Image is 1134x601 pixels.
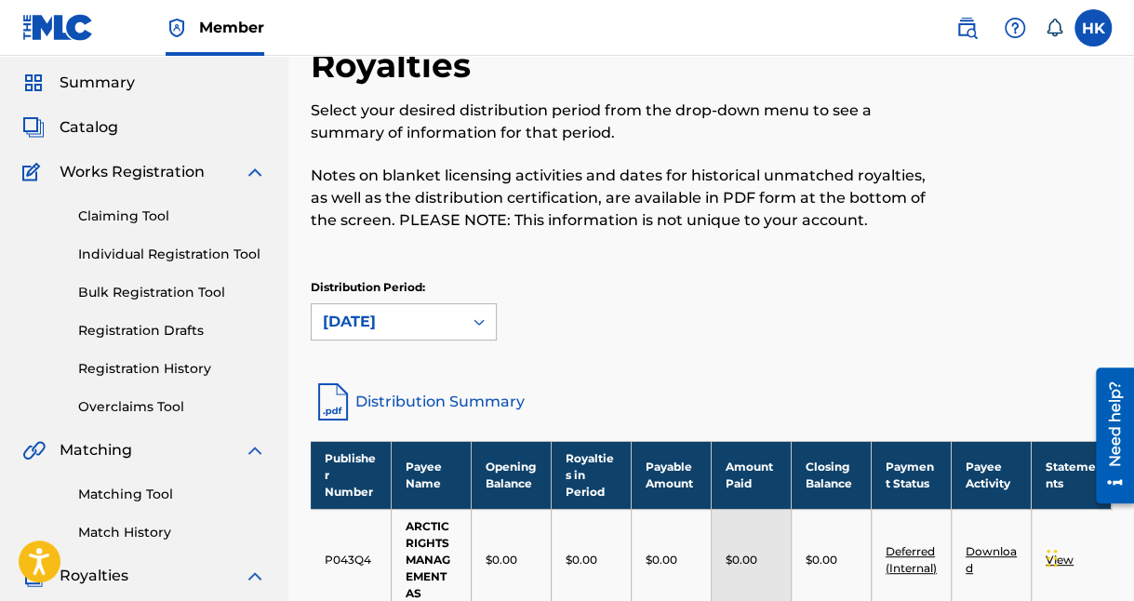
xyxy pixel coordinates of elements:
[22,72,135,94] a: SummarySummary
[78,485,266,504] a: Matching Tool
[166,17,188,39] img: Top Rightsholder
[486,552,517,568] p: $0.00
[966,544,1017,575] a: Download
[22,565,45,587] img: Royalties
[566,552,597,568] p: $0.00
[955,17,978,39] img: search
[311,380,1112,424] a: Distribution Summary
[791,441,871,509] th: Closing Balance
[871,441,951,509] th: Payment Status
[60,72,135,94] span: Summary
[726,552,757,568] p: $0.00
[244,161,266,183] img: expand
[60,161,205,183] span: Works Registration
[1031,441,1111,509] th: Statements
[244,439,266,461] img: expand
[199,17,264,38] span: Member
[22,116,45,139] img: Catalog
[1045,19,1063,37] div: Notifications
[1041,512,1134,601] div: Chat-widget
[244,565,266,587] img: expand
[311,45,480,87] h2: Royalties
[60,439,132,461] span: Matching
[78,245,266,264] a: Individual Registration Tool
[1004,17,1026,39] img: help
[78,207,266,226] a: Claiming Tool
[60,116,118,139] span: Catalog
[806,552,837,568] p: $0.00
[1074,9,1112,47] div: User Menu
[78,283,266,302] a: Bulk Registration Tool
[311,100,927,144] p: Select your desired distribution period from the drop-down menu to see a summary of information f...
[311,380,355,424] img: distribution-summary-pdf
[22,14,94,41] img: MLC Logo
[391,441,471,509] th: Payee Name
[311,165,927,232] p: Notes on blanket licensing activities and dates for historical unmatched royalties, as well as th...
[311,441,391,509] th: Publisher Number
[323,311,451,333] div: [DATE]
[951,441,1031,509] th: Payee Activity
[22,161,47,183] img: Works Registration
[78,523,266,542] a: Match History
[78,321,266,341] a: Registration Drafts
[311,279,497,296] p: Distribution Period:
[551,441,631,509] th: Royalties in Period
[78,359,266,379] a: Registration History
[78,397,266,417] a: Overclaims Tool
[631,441,711,509] th: Payable Amount
[1082,360,1134,510] iframe: Resource Center
[60,565,128,587] span: Royalties
[886,544,937,575] a: Deferred (Internal)
[1047,530,1058,586] div: Træk
[996,9,1034,47] div: Help
[22,72,45,94] img: Summary
[471,441,551,509] th: Opening Balance
[22,116,118,139] a: CatalogCatalog
[948,9,985,47] a: Public Search
[22,439,46,461] img: Matching
[646,552,677,568] p: $0.00
[711,441,791,509] th: Amount Paid
[1041,512,1134,601] iframe: Chat Widget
